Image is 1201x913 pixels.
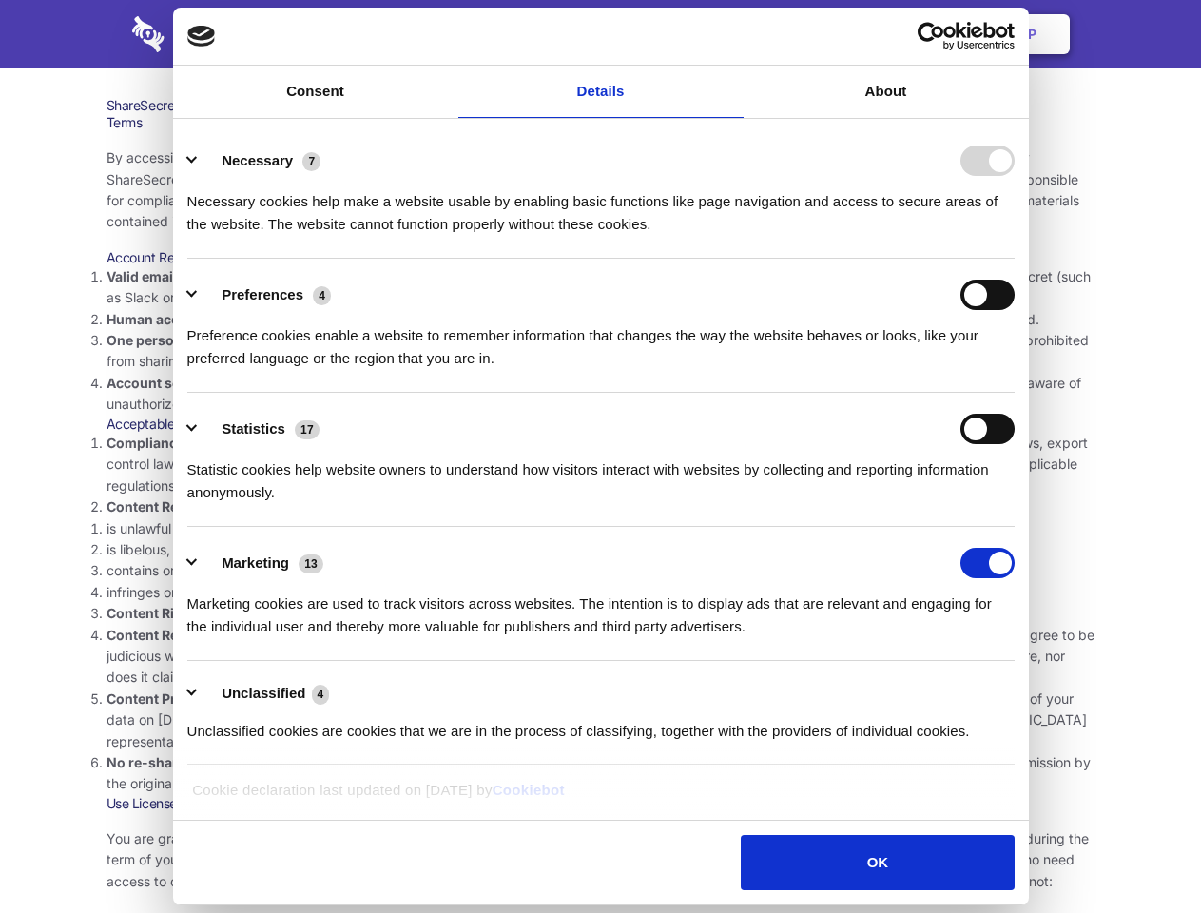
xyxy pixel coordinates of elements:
[107,828,1095,892] p: You are granted permission to use the [DEMOGRAPHIC_DATA] services, subject to these terms of serv...
[107,627,259,643] strong: Content Responsibility.
[107,498,245,515] strong: Content Restrictions.
[107,689,1095,752] li: You understand that [DEMOGRAPHIC_DATA] or it’s representatives have no ability to retrieve the pl...
[222,286,303,302] label: Preferences
[107,795,1095,812] h3: Use License
[187,176,1015,236] div: Necessary cookies help make a website usable by enabling basic functions like page navigation and...
[299,554,323,573] span: 13
[107,332,268,348] strong: One person per account.
[187,548,336,578] button: Marketing (13)
[107,433,1095,496] li: Your use of the Sharesecret must not violate any applicable laws, including copyright or trademar...
[187,578,1015,638] div: Marketing cookies are used to track visitors across websites. The intention is to display ads tha...
[107,518,1095,539] li: is unlawful or promotes unlawful activities
[187,706,1015,743] div: Unclassified cookies are cookies that we are in the process of classifying, together with the pro...
[187,280,343,310] button: Preferences (4)
[107,147,1095,233] p: By accessing the Sharesecret web application at and any other related services, apps and software...
[107,496,1095,603] li: You agree NOT to use Sharesecret to upload or share content that:
[558,5,641,64] a: Pricing
[187,146,333,176] button: Necessary (7)
[107,690,214,707] strong: Content Privacy.
[107,268,182,284] strong: Valid email.
[107,373,1095,416] li: You are responsible for your own account security, including the security of your Sharesecret acc...
[771,5,859,64] a: Contact
[312,685,330,704] span: 4
[187,26,216,47] img: logo
[107,266,1095,309] li: You must provide a valid email address, either directly, or through approved third-party integrat...
[107,311,222,327] strong: Human accounts.
[107,330,1095,373] li: You are not allowed to share account credentials. Each account is dedicated to the individual who...
[493,782,565,798] a: Cookiebot
[107,603,1095,624] li: You agree that you will use Sharesecret only to secure and share content that you have the right ...
[107,375,222,391] strong: Account security.
[1106,818,1178,890] iframe: Drift Widget Chat Controller
[313,286,331,305] span: 4
[187,682,341,706] button: Unclassified (4)
[458,66,744,118] a: Details
[222,554,289,571] label: Marketing
[107,97,1095,114] h1: ShareSecret Terms of Service
[107,754,203,770] strong: No re-sharing.
[107,249,1095,266] h3: Account Requirements
[107,435,394,451] strong: Compliance with local laws and regulations.
[222,152,293,168] label: Necessary
[178,779,1023,816] div: Cookie declaration last updated on [DATE] by
[107,582,1095,603] li: infringes on any proprietary right of any party, including patent, trademark, trade secret, copyr...
[741,835,1014,890] button: OK
[107,605,208,621] strong: Content Rights.
[302,152,320,171] span: 7
[173,66,458,118] a: Consent
[295,420,320,439] span: 17
[862,5,945,64] a: Login
[107,114,1095,131] h3: Terms
[187,414,332,444] button: Statistics (17)
[107,309,1095,330] li: Only human beings may create accounts. “Bot” accounts — those created by software, in an automate...
[107,416,1095,433] h3: Acceptable Use
[107,539,1095,560] li: is libelous, defamatory, or fraudulent
[107,560,1095,581] li: contains or installs any active malware or exploits, or uses our platform for exploit delivery (s...
[187,444,1015,504] div: Statistic cookies help website owners to understand how visitors interact with websites by collec...
[744,66,1029,118] a: About
[187,310,1015,370] div: Preference cookies enable a website to remember information that changes the way the website beha...
[132,16,295,52] img: logo-wordmark-white-trans-d4663122ce5f474addd5e946df7df03e33cb6a1c49d2221995e7729f52c070b2.svg
[107,625,1095,689] li: You are solely responsible for the content you share on Sharesecret, and with the people you shar...
[222,420,285,437] label: Statistics
[848,22,1015,50] a: Usercentrics Cookiebot - opens in a new window
[107,752,1095,795] li: If you were the recipient of a Sharesecret link, you agree not to re-share it with anyone else, u...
